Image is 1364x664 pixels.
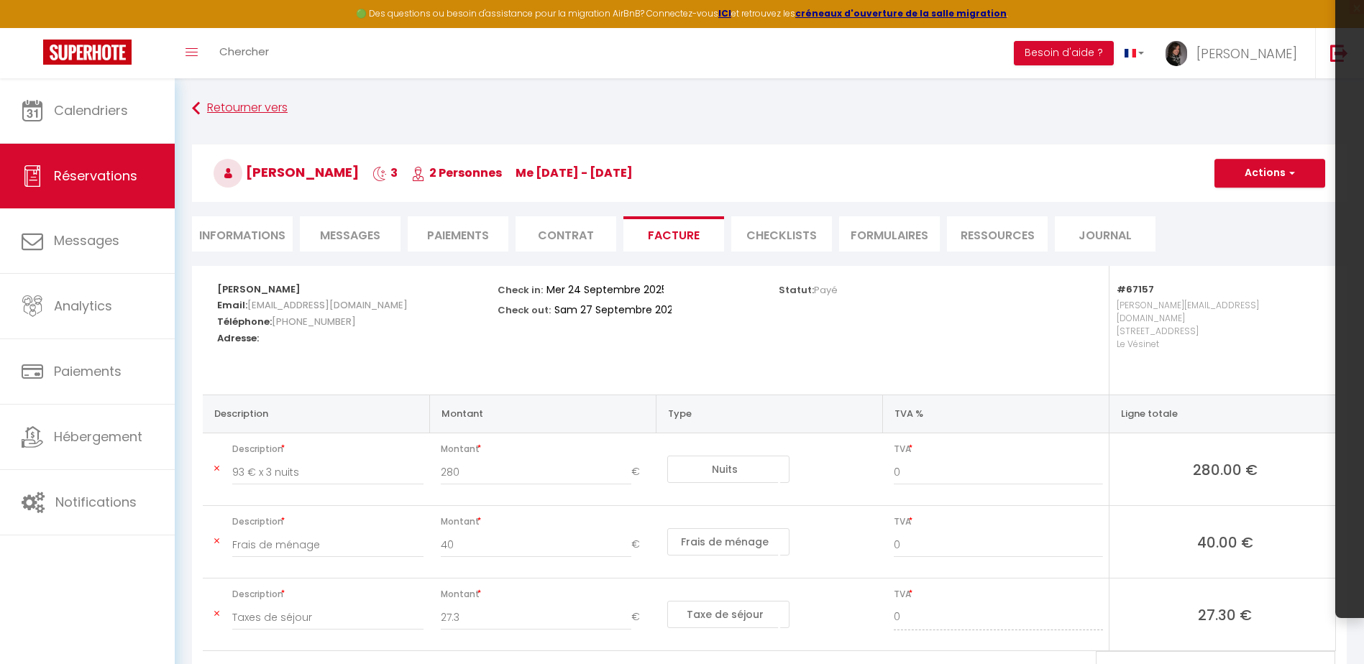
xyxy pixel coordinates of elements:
span: 40.00 € [1121,532,1330,552]
li: Journal [1055,216,1155,252]
strong: Téléphone: [217,315,272,328]
li: Contrat [516,216,616,252]
span: TVA [894,439,1103,459]
a: Retourner vers [192,96,1347,121]
span: 280.00 € [1121,459,1330,479]
div: v 4.0.25 [40,23,70,34]
button: Ouvrir le widget de chat LiveChat [12,6,55,49]
span: Description [232,439,424,459]
span: TVA [894,512,1103,532]
a: Chercher [209,28,280,78]
span: Description [232,512,424,532]
span: Montant [441,512,650,532]
p: Check out: [498,300,551,317]
img: Super Booking [43,40,132,65]
strong: [PERSON_NAME] [217,282,301,296]
img: ... [1166,41,1187,66]
div: Domaine: [DOMAIN_NAME] [37,37,163,49]
span: € [631,604,650,630]
span: Montant [441,584,650,604]
div: Domaine [74,85,111,94]
a: ... [PERSON_NAME] [1155,28,1315,78]
span: 2 Personnes [411,165,502,181]
button: Actions [1214,159,1325,188]
li: Informations [192,216,293,252]
strong: Email: [217,298,247,312]
li: CHECKLISTS [731,216,832,252]
span: TVA [894,584,1103,604]
th: Type [656,395,882,433]
span: [PHONE_NUMBER] [272,311,356,332]
p: [PERSON_NAME][EMAIL_ADDRESS][DOMAIN_NAME] [STREET_ADDRESS] Le Vésinet [1117,295,1321,380]
span: 27.30 € [1121,604,1330,624]
span: Notifications [55,493,137,511]
a: ICI [718,7,731,19]
span: Payé [814,283,838,297]
strong: #67157 [1117,282,1154,296]
li: Ressources [947,216,1048,252]
button: Besoin d'aide ? [1014,41,1114,65]
span: € [631,459,650,485]
span: [PERSON_NAME] [1196,45,1297,63]
th: TVA % [882,395,1109,433]
img: logo_orange.svg [23,23,35,34]
span: me [DATE] - [DATE] [516,165,633,181]
span: Réservations [54,167,137,185]
strong: Adresse: [217,331,259,345]
div: Mots-clés [179,85,220,94]
li: Paiements [408,216,508,252]
th: Description [203,395,429,433]
p: Statut: [779,280,838,297]
li: FORMULAIRES [839,216,940,252]
span: Montant [441,439,650,459]
span: Description [232,584,424,604]
span: Calendriers [54,101,128,119]
th: Ligne totale [1109,395,1335,433]
span: Analytics [54,297,112,315]
li: Facture [623,216,724,252]
span: Hébergement [54,428,142,446]
a: créneaux d'ouverture de la salle migration [795,7,1007,19]
img: logout [1330,44,1348,62]
p: Check in: [498,280,543,297]
span: 3 [372,165,398,181]
th: Montant [429,395,656,433]
span: € [631,532,650,558]
img: website_grey.svg [23,37,35,49]
span: Chercher [219,44,269,59]
img: tab_keywords_by_traffic_grey.svg [163,83,175,95]
span: [PERSON_NAME] [214,163,359,181]
span: Messages [54,231,119,249]
span: [EMAIL_ADDRESS][DOMAIN_NAME] [247,295,408,315]
span: Messages [320,227,380,244]
img: tab_domain_overview_orange.svg [58,83,70,95]
span: Paiements [54,362,122,380]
